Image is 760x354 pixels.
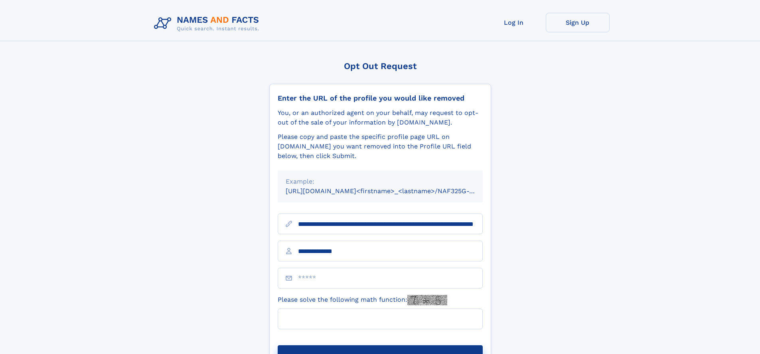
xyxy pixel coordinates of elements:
div: You, or an authorized agent on your behalf, may request to opt-out of the sale of your informatio... [278,108,483,127]
label: Please solve the following math function: [278,295,447,305]
div: Example: [286,177,475,186]
div: Please copy and paste the specific profile page URL on [DOMAIN_NAME] you want removed into the Pr... [278,132,483,161]
img: Logo Names and Facts [151,13,266,34]
div: Opt Out Request [269,61,491,71]
a: Log In [482,13,546,32]
small: [URL][DOMAIN_NAME]<firstname>_<lastname>/NAF325G-xxxxxxxx [286,187,498,195]
div: Enter the URL of the profile you would like removed [278,94,483,103]
a: Sign Up [546,13,610,32]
